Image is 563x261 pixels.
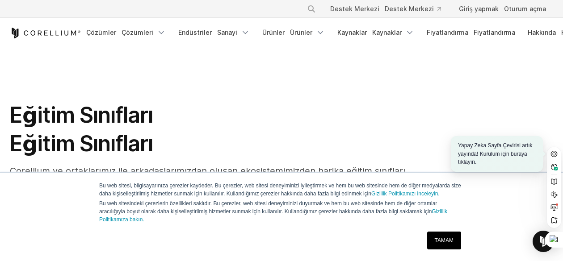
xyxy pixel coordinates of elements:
sider-trans-text: Oturum açma [504,5,546,12]
font: Eğitim Sınıfları [10,102,153,128]
font: Bu web sitesi, bilgisayarınıza çerezler kaydeder. Bu çerezler, web sitesi deneyiminizi iyileştirm... [99,182,461,197]
a: Gizlilik Politikamızı inceleyin. [371,191,440,197]
font: Hakkında [528,29,556,36]
div: Intercom Messenger'ı açın [533,231,554,252]
font: Giriş yapmak [459,5,499,12]
sider-trans-text: Sanayi [217,29,237,36]
font: TAMAM [435,237,454,244]
button: Aramak [303,1,319,17]
font: Eğitim Sınıfları [10,130,153,157]
sider-trans-text: Çözümleri [122,29,153,36]
font: Bu web sitesindeki çerezlerin özellikleri saklıdır. Bu çerezler, web sitesi deneyiminizi duyurmak... [99,200,437,215]
font: Kaynaklar [337,29,367,36]
font: Ürünler [262,29,285,36]
sider-trans-text: Destek Merkezi [385,5,434,12]
a: TAMAM [427,232,461,249]
div: Gezinme Menüsü [296,1,553,17]
font: Corellium ve ortaklarımız ile arkadaşlarımızdan oluşan ekosistemimizden harika eğitim sınıfları v... [10,166,405,190]
a: Corellium Ana Sayfası [10,28,81,38]
sider-trans-text: Kaynaklar [372,29,402,36]
font: Destek Merkezi [330,5,379,12]
font: Çözümler [86,29,116,36]
font: Fiyatlandırma [427,29,468,36]
sider-trans-text: Ürünler [290,29,312,36]
sider-trans-text: Fiyatlandırma [474,29,515,36]
font: Endüstriler [178,29,212,36]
